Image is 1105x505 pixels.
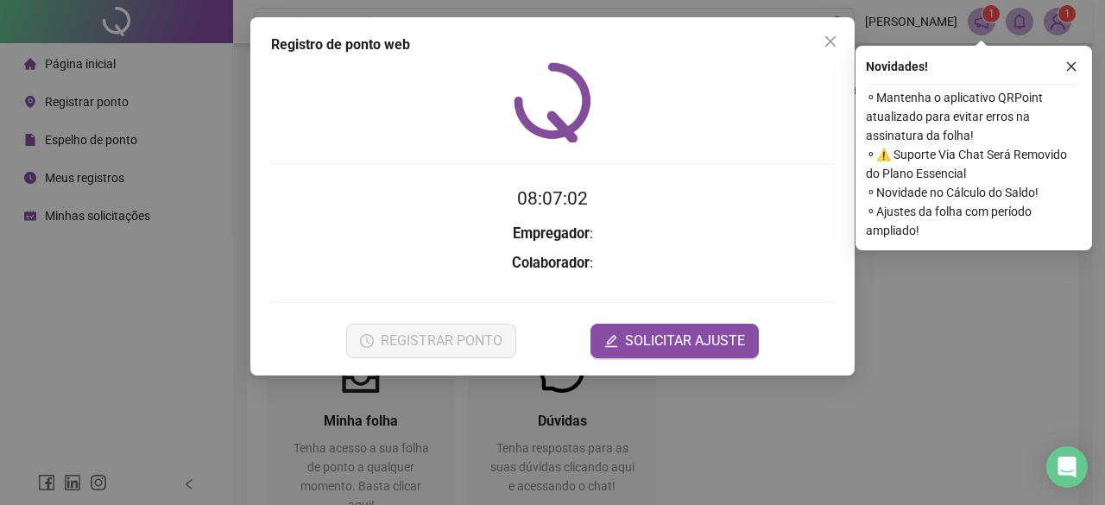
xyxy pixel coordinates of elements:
[1065,60,1077,73] span: close
[866,88,1082,145] span: ⚬ Mantenha o aplicativo QRPoint atualizado para evitar erros na assinatura da folha!
[625,331,745,351] span: SOLICITAR AJUSTE
[513,225,590,242] strong: Empregador
[517,188,588,209] time: 08:07:02
[824,35,837,48] span: close
[346,324,516,358] button: REGISTRAR PONTO
[866,57,928,76] span: Novidades !
[271,35,834,55] div: Registro de ponto web
[271,252,834,275] h3: :
[271,223,834,245] h3: :
[817,28,844,55] button: Close
[512,255,590,271] strong: Colaborador
[866,145,1082,183] span: ⚬ ⚠️ Suporte Via Chat Será Removido do Plano Essencial
[514,62,591,142] img: QRPoint
[866,183,1082,202] span: ⚬ Novidade no Cálculo do Saldo!
[604,334,618,348] span: edit
[1046,446,1088,488] div: Open Intercom Messenger
[590,324,759,358] button: editSOLICITAR AJUSTE
[866,202,1082,240] span: ⚬ Ajustes da folha com período ampliado!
